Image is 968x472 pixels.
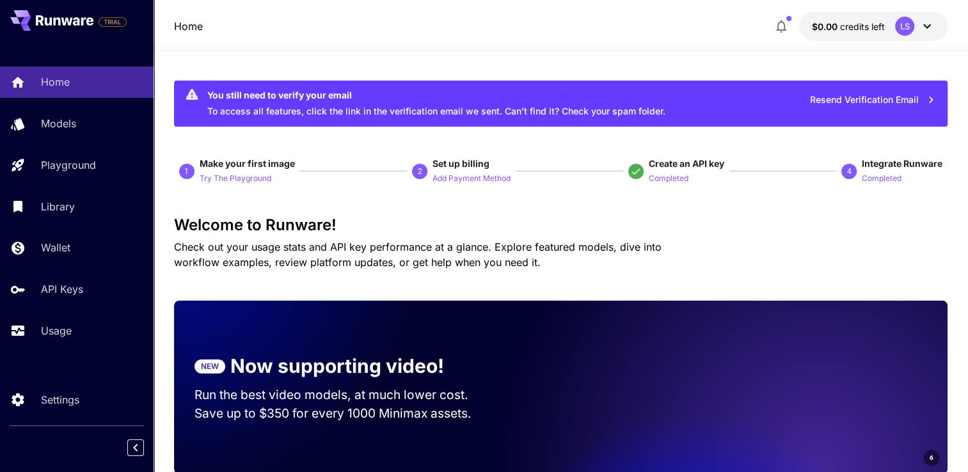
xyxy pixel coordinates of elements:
[840,21,885,32] span: credits left
[847,166,852,177] p: 4
[201,361,219,372] p: NEW
[207,84,665,123] div: To access all features, click the link in the verification email we sent. Can’t find it? Check yo...
[99,17,126,27] span: TRIAL
[862,173,901,185] p: Completed
[432,158,489,169] span: Set up billing
[207,88,665,102] div: You still need to verify your email
[194,404,493,423] p: Save up to $350 for every 1000 Minimax assets.
[812,20,885,33] div: $0.00
[174,19,203,34] a: Home
[649,173,688,185] p: Completed
[230,352,444,381] p: Now supporting video!
[803,87,942,113] button: Resend Verification Email
[200,173,271,185] p: Try The Playground
[432,170,511,185] button: Add Payment Method
[174,240,662,269] span: Check out your usage stats and API key performance at a glance. Explore featured models, dive int...
[930,453,933,462] span: 6
[41,199,75,214] p: Library
[127,439,144,456] button: Collapse sidebar
[418,166,422,177] p: 2
[649,170,688,185] button: Completed
[137,436,154,459] div: Collapse sidebar
[41,323,72,338] p: Usage
[41,392,79,407] p: Settings
[799,12,948,41] button: $0.00LS
[194,386,493,404] p: Run the best video models, at much lower cost.
[41,157,96,173] p: Playground
[862,158,942,169] span: Integrate Runware
[184,166,189,177] p: 1
[174,19,203,34] nav: breadcrumb
[862,170,901,185] button: Completed
[99,14,127,29] span: Add your payment card to enable full platform functionality.
[649,158,724,169] span: Create an API key
[895,17,914,36] div: LS
[200,158,295,169] span: Make your first image
[812,21,840,32] span: $0.00
[174,216,948,234] h3: Welcome to Runware!
[41,74,70,90] p: Home
[41,281,83,297] p: API Keys
[41,240,70,255] p: Wallet
[432,173,511,185] p: Add Payment Method
[41,116,76,131] p: Models
[200,170,271,185] button: Try The Playground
